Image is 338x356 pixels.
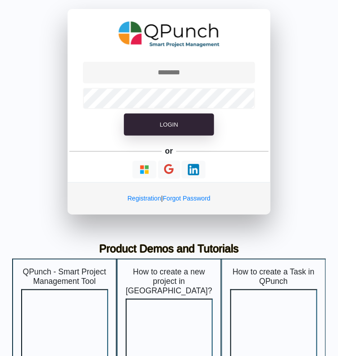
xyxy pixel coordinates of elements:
[188,164,199,175] img: Loading...
[230,267,317,286] h5: How to create a Task in QPunch
[119,18,220,50] img: QPunch
[139,164,150,175] img: Loading...
[124,114,214,136] button: Login
[19,242,319,256] h3: Product Demos and Tutorials
[158,160,180,179] button: Continue With Google
[126,267,213,296] h5: How to create a new project in [GEOGRAPHIC_DATA]?
[163,195,210,202] a: Forgot Password
[128,195,161,202] a: Registration
[68,182,270,215] div: |
[182,161,206,178] button: Continue With LinkedIn
[132,161,156,178] button: Continue With Microsoft Azure
[160,121,178,128] span: Login
[21,267,108,286] h5: QPunch - Smart Project Management Tool
[164,145,175,157] h5: or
